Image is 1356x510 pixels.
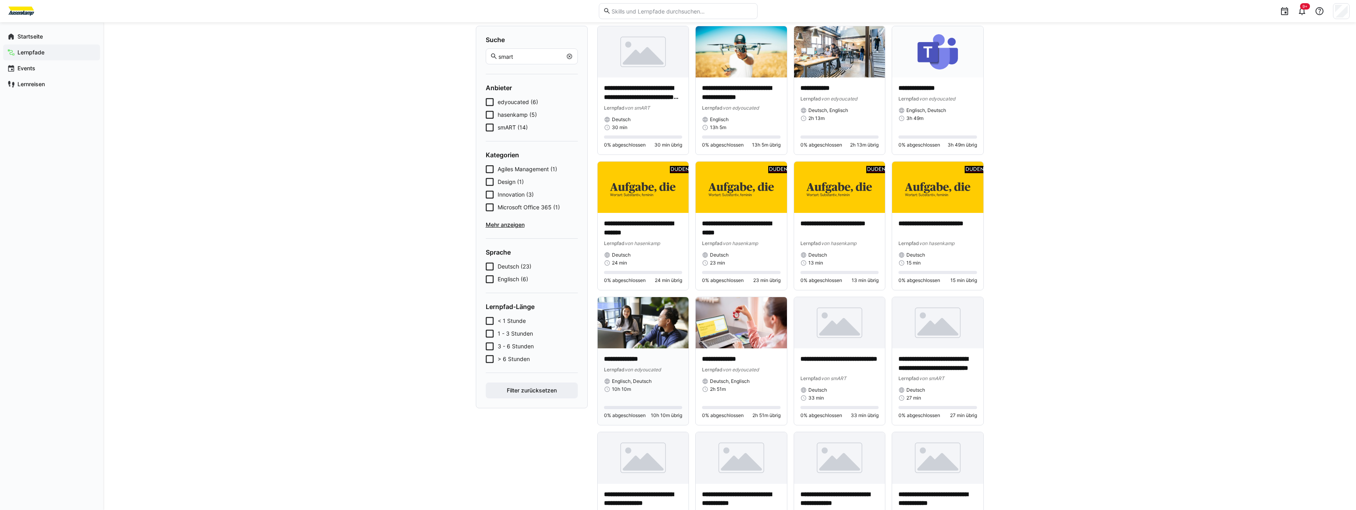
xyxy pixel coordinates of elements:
span: Lernpfad [898,375,919,381]
span: von hasenkamp [625,240,660,246]
span: Englisch, Deutsch [906,107,946,114]
span: 13h 5m [710,124,726,131]
img: image [696,432,787,483]
img: image [892,297,983,348]
span: Filter zurücksetzen [506,386,558,394]
span: 2h 13m [808,115,825,122]
span: Deutsch [612,116,631,123]
span: 10h 10m übrig [651,412,682,419]
span: edyoucated (6) [498,98,538,106]
img: image [892,432,983,483]
span: 0% abgeschlossen [898,142,940,148]
span: 27 min übrig [950,412,977,419]
span: > 6 Stunden [498,355,530,363]
span: Lernpfad [800,96,821,102]
h4: Lernpfad-Länge [486,303,578,311]
img: image [598,432,689,483]
span: 33 min übrig [851,412,879,419]
span: Microsoft Office 365 (1) [498,203,560,211]
img: image [892,162,983,213]
span: Lernpfad [702,367,723,373]
h4: Anbieter [486,84,578,92]
span: Deutsch [808,387,827,393]
img: image [696,162,787,213]
img: image [794,297,885,348]
span: 0% abgeschlossen [800,142,842,148]
span: 13 min [808,260,823,266]
span: Deutsch [808,252,827,258]
img: image [598,162,689,213]
span: 0% abgeschlossen [604,277,646,284]
span: 27 min [906,395,921,401]
span: von smART [625,105,650,111]
span: 33 min [808,395,824,401]
span: Deutsch (23) [498,263,531,270]
span: Agiles Management (1) [498,165,557,173]
span: von edyoucated [723,105,759,111]
span: von smART [919,375,944,381]
span: Deutsch, Englisch [710,378,750,384]
span: 3 - 6 Stunden [498,342,534,350]
span: 0% abgeschlossen [898,277,940,284]
span: 0% abgeschlossen [800,277,842,284]
span: 0% abgeschlossen [898,412,940,419]
span: < 1 Stunde [498,317,526,325]
span: 1 - 3 Stunden [498,330,533,338]
span: Englisch, Deutsch [612,378,652,384]
span: Lernpfad [604,105,625,111]
span: 0% abgeschlossen [702,142,744,148]
img: image [794,432,885,483]
span: Design (1) [498,178,524,186]
span: Deutsch [906,252,925,258]
span: 2h 13m übrig [850,142,879,148]
span: 0% abgeschlossen [702,412,744,419]
span: 0% abgeschlossen [800,412,842,419]
img: image [696,26,787,77]
span: 0% abgeschlossen [604,412,646,419]
span: Lernpfad [898,240,919,246]
input: Skills und Lernpfade durchsuchen… [611,8,753,15]
span: smART (14) [498,124,528,131]
span: 30 min übrig [654,142,682,148]
span: von smART [821,375,846,381]
span: Lernpfad [702,240,723,246]
h4: Kategorien [486,151,578,159]
span: 3h 49m [906,115,923,122]
span: 10h 10m [612,386,631,392]
span: 24 min übrig [655,277,682,284]
span: 2h 51m übrig [752,412,781,419]
span: Deutsch, Englisch [808,107,848,114]
span: Lernpfad [702,105,723,111]
h4: Sprache [486,248,578,256]
span: von edyoucated [625,367,661,373]
span: 24 min [612,260,627,266]
span: Lernpfad [604,367,625,373]
span: 23 min [710,260,725,266]
span: Lernpfad [604,240,625,246]
span: hasenkamp (5) [498,111,537,119]
span: Mehr anzeigen [486,221,578,229]
span: 0% abgeschlossen [604,142,646,148]
span: 2h 51m [710,386,726,392]
span: 0% abgeschlossen [702,277,744,284]
span: 13 min übrig [852,277,879,284]
span: von edyoucated [723,367,759,373]
span: 15 min [906,260,921,266]
span: von edyoucated [919,96,955,102]
span: 30 min [612,124,627,131]
span: 13h 5m übrig [752,142,781,148]
img: image [598,26,689,77]
span: von edyoucated [821,96,857,102]
img: image [598,297,689,348]
img: image [794,162,885,213]
span: Deutsch [710,252,729,258]
button: Filter zurücksetzen [486,382,578,398]
span: Lernpfad [800,240,821,246]
img: image [794,26,885,77]
span: Englisch (6) [498,275,528,283]
span: 3h 49m übrig [948,142,977,148]
img: image [696,297,787,348]
input: Lernpfade suchen [498,53,562,60]
span: 9+ [1302,4,1308,9]
span: von hasenkamp [821,240,856,246]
